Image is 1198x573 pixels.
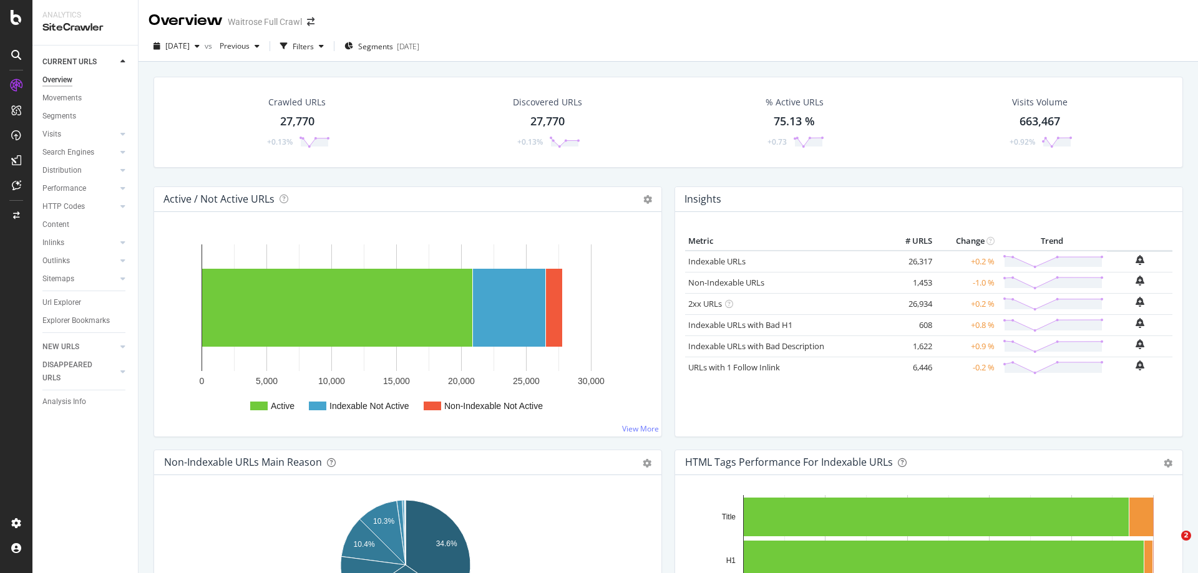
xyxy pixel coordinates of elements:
text: Indexable Not Active [329,401,409,411]
div: 75.13 % [774,113,815,130]
th: Metric [685,232,885,251]
a: Search Engines [42,146,117,159]
div: Filters [293,41,314,52]
a: Non-Indexable URLs [688,277,764,288]
td: +0.9 % [935,335,998,357]
div: +0.92% [1010,137,1035,147]
td: -1.0 % [935,272,998,293]
td: +0.8 % [935,314,998,335]
a: Content [42,218,129,231]
div: HTTP Codes [42,200,85,213]
a: URLs with 1 Follow Inlink [688,362,780,373]
div: Non-Indexable URLs Main Reason [164,456,322,468]
div: Sitemaps [42,272,74,286]
div: Crawled URLs [268,96,326,108]
a: 2xx URLs [688,298,722,309]
div: SiteCrawler [42,21,128,35]
td: +0.2 % [935,251,998,272]
th: Trend [998,232,1107,251]
text: Active [271,401,295,411]
td: 26,934 [885,293,935,314]
div: arrow-right-arrow-left [307,17,314,26]
div: bell-plus [1136,339,1144,349]
div: +0.13% [267,137,293,147]
div: Inlinks [42,236,64,249]
div: bell-plus [1136,318,1144,328]
th: Change [935,232,998,251]
div: Overview [42,74,72,87]
a: NEW URLS [42,340,117,354]
div: bell-plus [1136,276,1144,286]
div: Movements [42,92,82,105]
a: Indexable URLs [688,256,746,267]
div: gear [643,459,651,468]
div: 27,770 [280,113,314,130]
div: DISAPPEARED URLS [42,359,105,385]
a: Segments [42,110,129,123]
div: [DATE] [397,41,419,52]
h4: Active / Not Active URLs [163,191,275,208]
a: DISAPPEARED URLS [42,359,117,385]
div: +0.73 [767,137,787,147]
a: Visits [42,128,117,141]
div: Performance [42,182,86,195]
div: Url Explorer [42,296,81,309]
text: 15,000 [383,376,410,386]
span: 2 [1181,531,1191,541]
text: Non-Indexable Not Active [444,401,543,411]
text: 10.4% [354,540,375,549]
div: Outlinks [42,254,70,267]
div: Discovered URLs [513,96,582,108]
i: Options [643,195,652,204]
button: Filters [275,36,329,56]
td: 1,622 [885,335,935,357]
span: Previous [215,41,250,51]
span: Segments [358,41,393,52]
div: % Active URLs [766,96,824,108]
div: Analysis Info [42,395,86,408]
td: 6,446 [885,357,935,378]
div: Search Engines [42,146,94,159]
text: 25,000 [513,376,540,386]
div: Analytics [42,10,128,21]
text: 10.3% [373,517,394,526]
div: Visits [42,128,61,141]
td: 1,453 [885,272,935,293]
a: Explorer Bookmarks [42,314,129,327]
a: Indexable URLs with Bad H1 [688,319,792,330]
span: 2025 Sep. 6th [165,41,190,51]
a: Performance [42,182,117,195]
td: 26,317 [885,251,935,272]
div: bell-plus [1136,255,1144,265]
text: 10,000 [318,376,345,386]
div: Visits Volume [1012,96,1068,108]
td: -0.2 % [935,357,998,378]
div: 663,467 [1020,113,1060,130]
a: Indexable URLs with Bad Description [688,340,824,352]
div: Segments [42,110,76,123]
a: Outlinks [42,254,117,267]
div: Waitrose Full Crawl [228,16,302,28]
text: 34.6% [436,539,457,548]
iframe: Intercom live chat [1156,531,1186,561]
div: bell-plus [1136,360,1144,370]
text: 5,000 [256,376,278,386]
span: vs [205,41,215,51]
text: 20,000 [448,376,475,386]
svg: A chart. [164,232,651,426]
button: Previous [215,36,265,56]
text: 30,000 [578,376,605,386]
div: Distribution [42,164,82,177]
button: [DATE] [149,36,205,56]
td: +0.2 % [935,293,998,314]
a: Sitemaps [42,272,117,286]
a: HTTP Codes [42,200,117,213]
a: View More [622,423,659,434]
div: HTML Tags Performance for Indexable URLs [685,456,893,468]
a: Analysis Info [42,395,129,408]
th: # URLS [885,232,935,251]
div: +0.13% [517,137,543,147]
div: NEW URLS [42,340,79,354]
div: bell-plus [1136,297,1144,307]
